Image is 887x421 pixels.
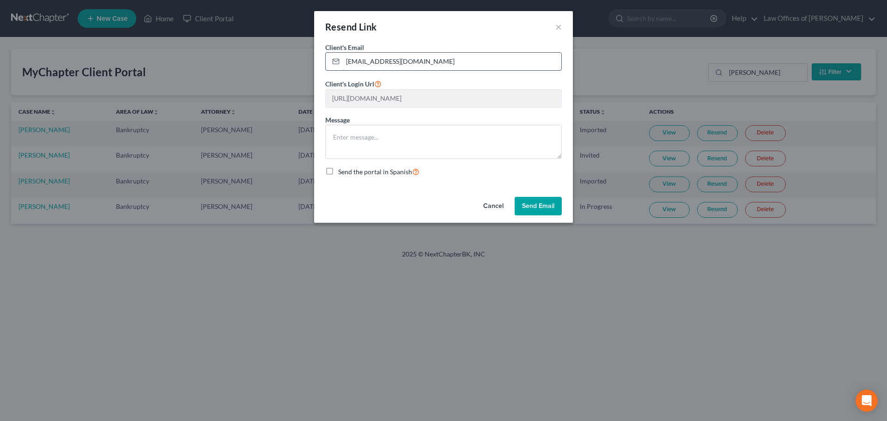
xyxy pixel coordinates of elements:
[515,197,562,215] button: Send Email
[325,115,350,125] label: Message
[325,43,364,51] span: Client's Email
[338,168,412,176] span: Send the portal in Spanish
[555,21,562,32] button: ×
[476,197,511,215] button: Cancel
[325,20,377,33] div: Resend Link
[343,53,561,70] input: Enter email...
[856,390,878,412] div: Open Intercom Messenger
[326,90,561,107] input: --
[325,78,382,89] label: Client's Login Url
